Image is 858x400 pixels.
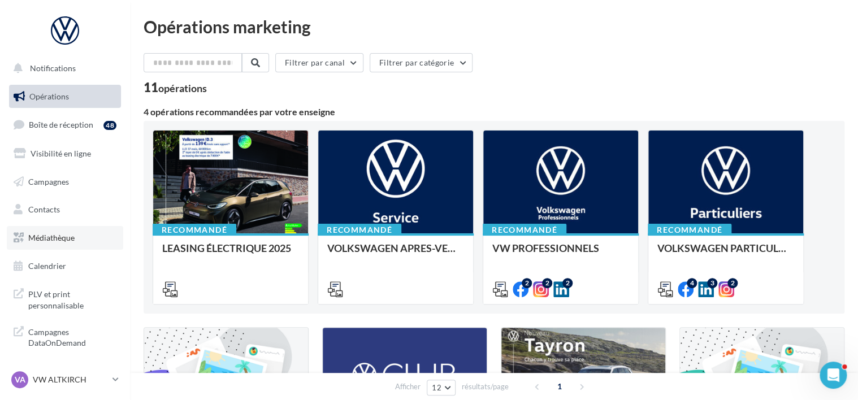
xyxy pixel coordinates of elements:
a: Campagnes DataOnDemand [7,320,123,353]
div: 2 [562,278,573,288]
button: Filtrer par canal [275,53,363,72]
div: 48 [103,121,116,130]
span: 1 [551,377,569,395]
div: 4 opérations recommandées par votre enseigne [144,107,844,116]
span: Calendrier [28,261,66,271]
div: 3 [707,278,717,288]
span: Campagnes DataOnDemand [28,324,116,349]
button: Filtrer par catégorie [370,53,473,72]
a: PLV et print personnalisable [7,282,123,315]
a: VA VW ALTKIRCH [9,369,121,390]
span: Afficher [395,381,421,392]
div: 2 [522,278,532,288]
span: Médiathèque [28,233,75,242]
div: VW PROFESSIONNELS [492,242,629,265]
iframe: Intercom live chat [820,362,847,389]
span: Notifications [30,63,76,73]
span: résultats/page [462,381,509,392]
a: Médiathèque [7,226,123,250]
span: Campagnes [28,176,69,186]
span: Contacts [28,205,60,214]
a: Campagnes [7,170,123,194]
div: opérations [158,83,207,93]
div: 2 [542,278,552,288]
span: VA [15,374,25,385]
div: 4 [687,278,697,288]
a: Contacts [7,198,123,221]
button: Notifications [7,56,119,80]
a: Calendrier [7,254,123,278]
span: Boîte de réception [29,120,93,129]
span: Opérations [29,92,69,101]
span: 12 [432,383,441,392]
div: LEASING ÉLECTRIQUE 2025 [162,242,299,265]
div: VOLKSWAGEN APRES-VENTE [327,242,464,265]
a: Boîte de réception48 [7,112,123,137]
div: 2 [727,278,738,288]
div: Recommandé [153,224,236,236]
span: PLV et print personnalisable [28,286,116,311]
div: Recommandé [483,224,566,236]
a: Opérations [7,85,123,108]
div: VOLKSWAGEN PARTICULIER [657,242,794,265]
span: Visibilité en ligne [31,149,91,158]
p: VW ALTKIRCH [33,374,108,385]
button: 12 [427,380,456,395]
div: Opérations marketing [144,18,844,35]
div: Recommandé [318,224,401,236]
div: 11 [144,81,207,94]
a: Visibilité en ligne [7,142,123,166]
div: Recommandé [648,224,731,236]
